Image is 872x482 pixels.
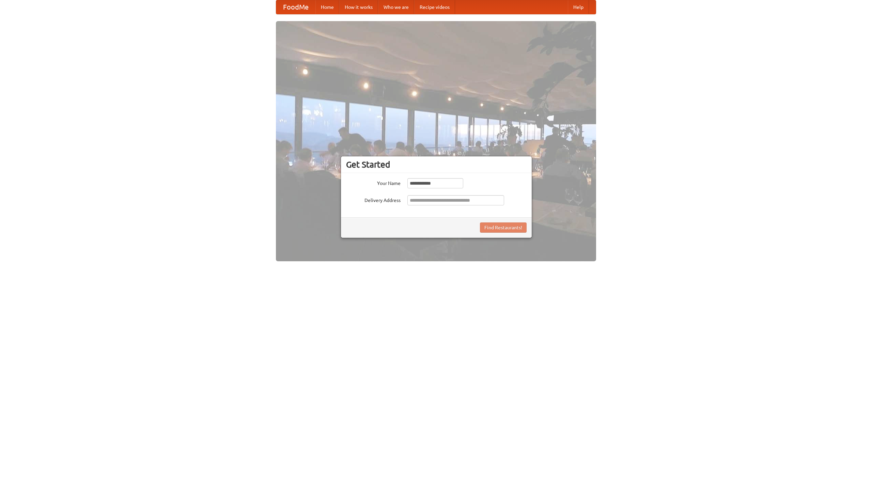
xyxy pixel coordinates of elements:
a: Home [315,0,339,14]
a: Who we are [378,0,414,14]
a: How it works [339,0,378,14]
a: FoodMe [276,0,315,14]
a: Help [568,0,589,14]
a: Recipe videos [414,0,455,14]
button: Find Restaurants! [480,222,527,233]
label: Your Name [346,178,401,187]
h3: Get Started [346,159,527,170]
label: Delivery Address [346,195,401,204]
